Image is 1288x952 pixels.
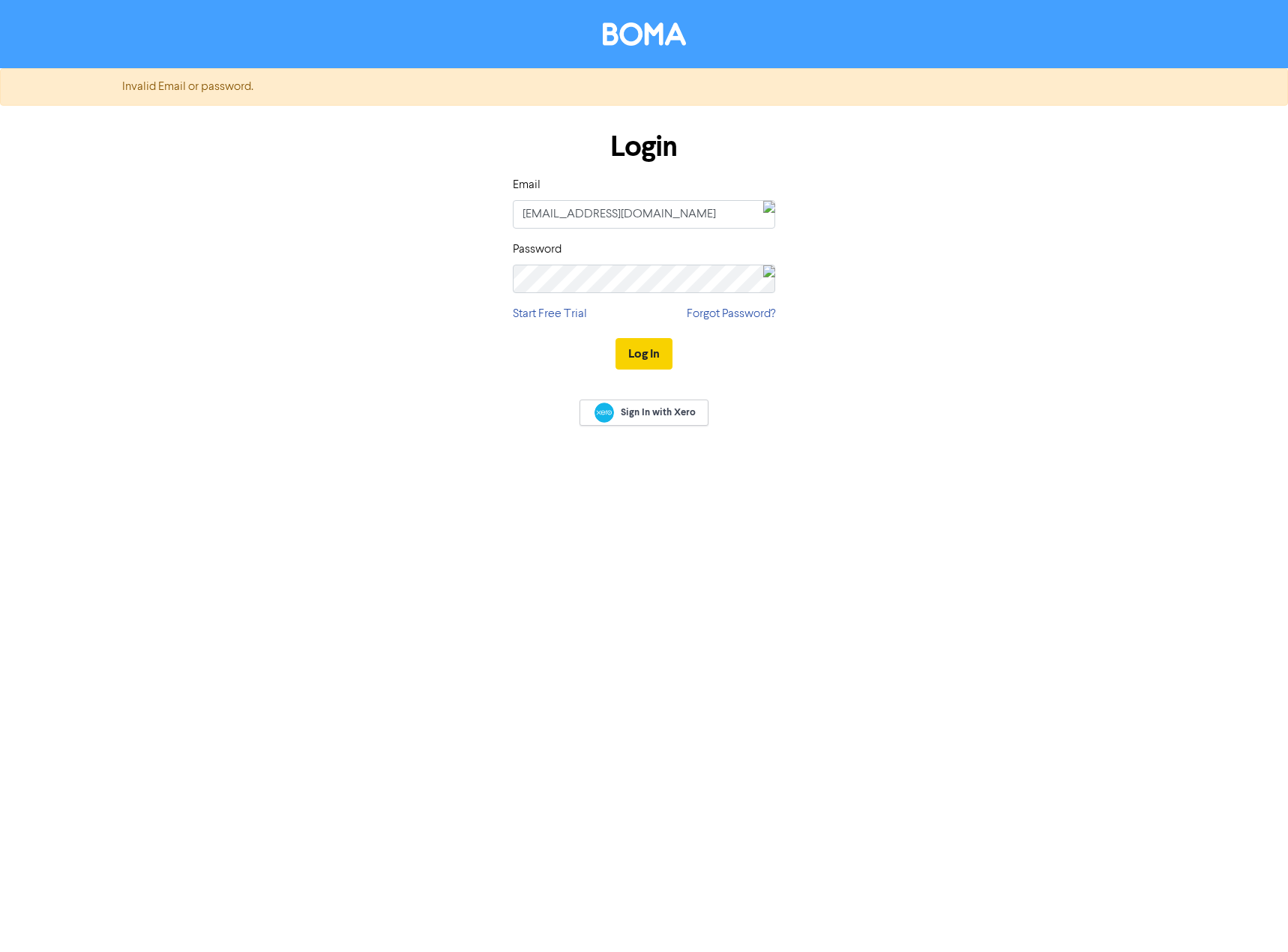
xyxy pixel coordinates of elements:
button: Log In [616,338,672,370]
iframe: Chat Widget [1213,880,1288,952]
img: Xero logo [595,403,614,423]
img: BOMA Logo [603,22,686,46]
span: Sign In with Xero [621,406,696,419]
label: Password [513,241,562,259]
label: Email [513,176,541,194]
div: Invalid Email or password. [111,78,1177,96]
a: Start Free Trial [513,305,587,323]
a: Sign In with Xero [580,400,708,426]
h1: Login [513,130,775,164]
a: Forgot Password? [687,305,775,323]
